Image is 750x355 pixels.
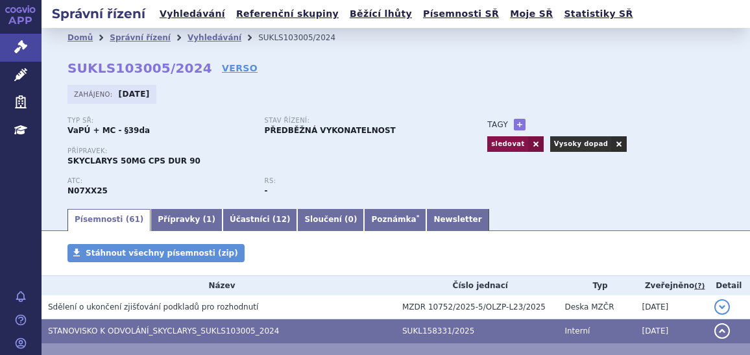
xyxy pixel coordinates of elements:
[86,249,238,258] span: Stáhnout všechny písemnosti (zip)
[206,215,212,224] span: 1
[222,62,258,75] a: VERSO
[151,209,223,231] a: Přípravky (1)
[232,5,343,23] a: Referenční skupiny
[564,302,614,312] span: Deska MZČR
[67,117,252,125] p: Typ SŘ:
[265,117,449,125] p: Stav řízení:
[426,209,489,231] a: Newsletter
[348,215,354,224] span: 0
[265,177,449,185] p: RS:
[560,5,636,23] a: Statistiky SŘ
[67,60,212,76] strong: SUKLS103005/2024
[708,276,750,295] th: Detail
[67,177,252,185] p: ATC:
[129,215,140,224] span: 61
[714,299,730,315] button: detail
[67,244,245,262] a: Stáhnout všechny písemnosti (zip)
[265,186,268,195] strong: -
[487,117,508,132] h3: Tagy
[156,5,229,23] a: Vyhledávání
[187,33,241,42] a: Vyhledávání
[110,33,171,42] a: Správní řízení
[550,136,612,152] a: Vysoky dopad
[636,295,708,319] td: [DATE]
[67,126,150,135] strong: VaPÚ + MC - §39da
[119,90,150,99] strong: [DATE]
[636,319,708,343] td: [DATE]
[558,276,635,295] th: Typ
[258,28,352,47] li: SUKLS103005/2024
[714,323,730,339] button: detail
[223,209,298,231] a: Účastníci (12)
[67,147,461,155] p: Přípravek:
[694,282,705,291] abbr: (?)
[564,326,590,336] span: Interní
[48,302,258,312] span: Sdělení o ukončení zjišťování podkladů pro rozhodnutí
[297,209,364,231] a: Sloučení (0)
[276,215,287,224] span: 12
[364,209,426,231] a: Poznámka*
[42,5,156,23] h2: Správní řízení
[67,156,200,165] span: SKYCLARYS 50MG CPS DUR 90
[67,186,108,195] strong: OMAVELOXOLON
[67,209,151,231] a: Písemnosti (61)
[487,136,527,152] a: sledovat
[42,276,396,295] th: Název
[396,319,558,343] td: SUKL158331/2025
[419,5,503,23] a: Písemnosti SŘ
[265,126,396,135] strong: PŘEDBĚŽNÁ VYKONATELNOST
[74,89,115,99] span: Zahájeno:
[346,5,416,23] a: Běžící lhůty
[396,276,558,295] th: Číslo jednací
[506,5,557,23] a: Moje SŘ
[514,119,526,130] a: +
[396,295,558,319] td: MZDR 10752/2025-5/OLZP-L23/2025
[636,276,708,295] th: Zveřejněno
[48,326,279,336] span: STANOVISKO K ODVOLÁNÍ_SKYCLARYS_SUKLS103005_2024
[67,33,93,42] a: Domů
